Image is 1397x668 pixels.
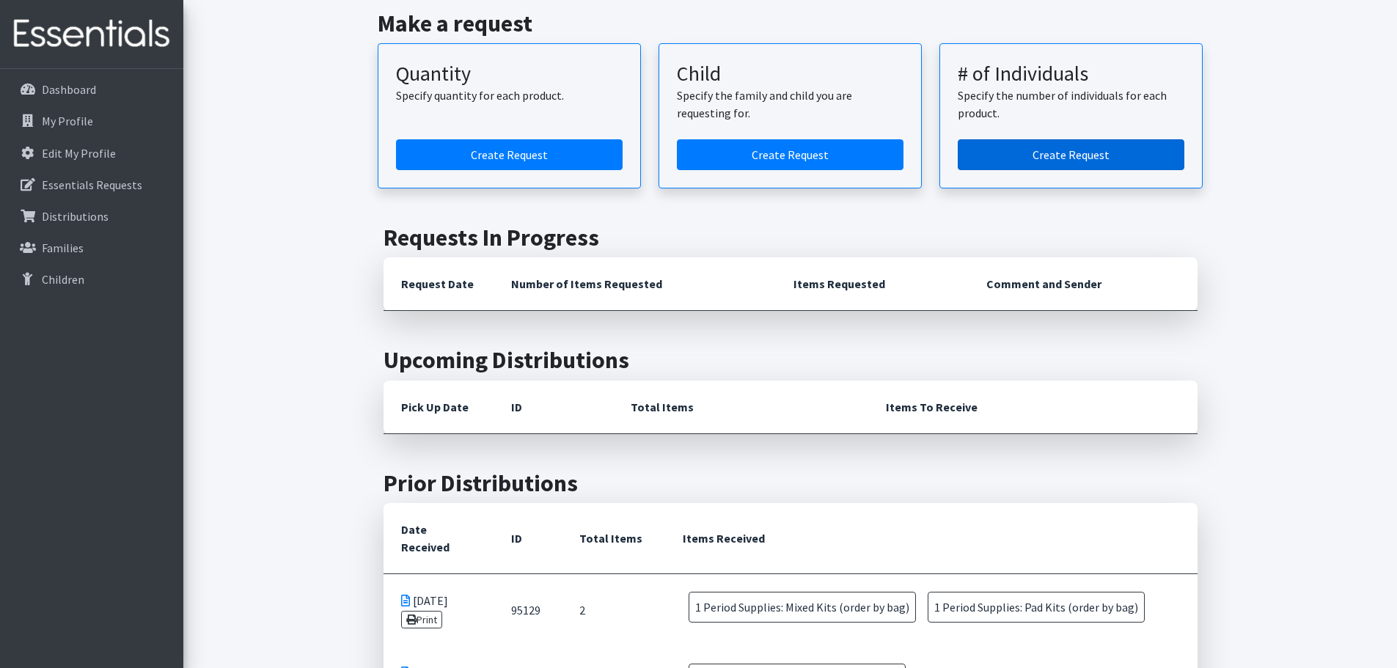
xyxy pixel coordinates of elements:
h2: Upcoming Distributions [384,346,1198,374]
span: 1 Period Supplies: Pad Kits (order by bag) [928,592,1145,623]
th: ID [494,381,613,434]
h3: # of Individuals [958,62,1184,87]
h2: Make a request [378,10,1203,37]
p: Families [42,241,84,255]
th: Number of Items Requested [494,257,777,311]
a: Create a request by number of individuals [958,139,1184,170]
a: Children [6,265,177,294]
a: Dashboard [6,75,177,104]
p: Essentials Requests [42,177,142,192]
a: Create a request by quantity [396,139,623,170]
th: Items To Receive [868,381,1198,434]
h2: Prior Distributions [384,469,1198,497]
th: Request Date [384,257,494,311]
th: Date Received [384,503,494,574]
h3: Quantity [396,62,623,87]
td: [DATE] [384,574,494,647]
a: Create a request for a child or family [677,139,903,170]
th: Comment and Sender [969,257,1197,311]
th: ID [494,503,562,574]
h2: Requests In Progress [384,224,1198,252]
p: Distributions [42,209,109,224]
th: Total Items [562,503,666,574]
a: My Profile [6,106,177,136]
a: Families [6,233,177,263]
p: Dashboard [42,82,96,97]
img: HumanEssentials [6,10,177,59]
a: Print [401,611,443,628]
h3: Child [677,62,903,87]
p: My Profile [42,114,93,128]
td: 95129 [494,574,562,647]
th: Pick Up Date [384,381,494,434]
a: Distributions [6,202,177,231]
p: Specify quantity for each product. [396,87,623,104]
span: 1 Period Supplies: Mixed Kits (order by bag) [689,592,916,623]
td: 2 [562,574,666,647]
p: Specify the family and child you are requesting for. [677,87,903,122]
th: Total Items [613,381,868,434]
th: Items Received [665,503,1197,574]
p: Edit My Profile [42,146,116,161]
p: Specify the number of individuals for each product. [958,87,1184,122]
th: Items Requested [776,257,969,311]
a: Edit My Profile [6,139,177,168]
a: Essentials Requests [6,170,177,199]
p: Children [42,272,84,287]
